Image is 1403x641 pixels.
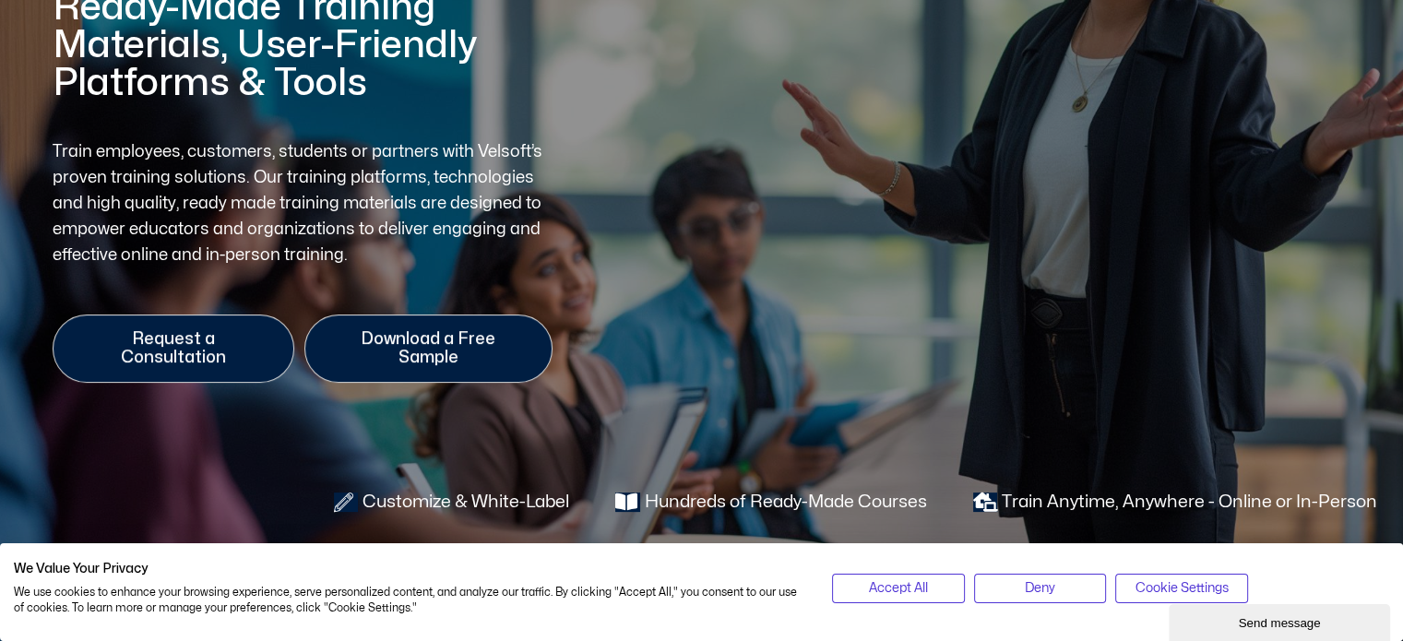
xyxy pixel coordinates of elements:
span: Download a Free Sample [331,330,526,367]
span: Hundreds of Ready-Made Courses [640,490,927,515]
span: Request a Consultation [79,330,268,367]
span: Train Anytime, Anywhere - Online or In-Person [997,490,1377,515]
button: Accept all cookies [832,574,964,603]
span: Cookie Settings [1135,578,1228,599]
button: Adjust cookie preferences [1115,574,1247,603]
button: Deny all cookies [974,574,1106,603]
span: Customize & White-Label [358,490,569,515]
p: We use cookies to enhance your browsing experience, serve personalized content, and analyze our t... [14,585,804,616]
p: Train employees, customers, students or partners with Velsoft’s proven training solutions. Our tr... [53,139,553,268]
span: Accept All [869,578,928,599]
a: Request a Consultation [53,315,294,383]
h2: We Value Your Privacy [14,561,804,577]
iframe: chat widget [1169,600,1394,641]
span: Deny [1025,578,1055,599]
a: Download a Free Sample [304,315,553,383]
